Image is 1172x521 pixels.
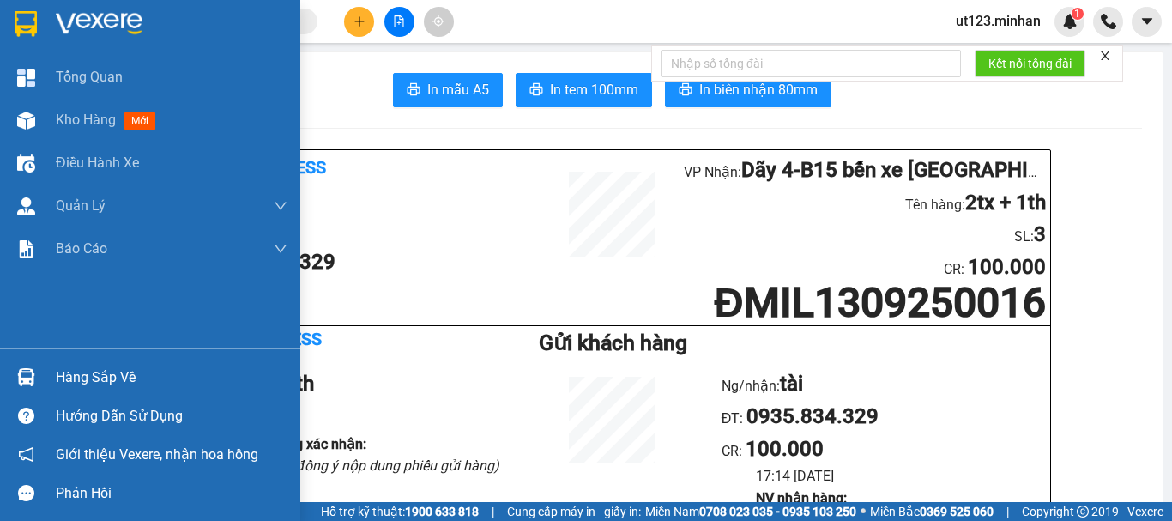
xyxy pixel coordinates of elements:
[756,465,1050,487] li: 17:14 [DATE]
[17,154,35,173] img: warehouse-icon
[988,54,1072,73] span: Kết nối tổng đài
[424,7,454,37] button: aim
[112,76,286,97] div: tài
[112,97,286,121] div: 0935834329
[1062,14,1078,29] img: icon-new-feature
[112,15,286,76] div: Dãy 4-B15 bến xe [GEOGRAPHIC_DATA]
[124,112,155,130] span: mới
[699,505,856,518] strong: 0708 023 035 - 0935 103 250
[432,15,444,27] span: aim
[17,368,35,386] img: warehouse-icon
[56,365,287,391] div: Hàng sắp về
[1072,8,1084,20] sup: 1
[18,446,34,463] span: notification
[173,368,502,401] li: Tên hàng:
[15,16,41,34] span: Gửi:
[17,240,35,258] img: solution-icon
[173,401,502,433] li: SL:
[492,502,494,521] span: |
[684,219,1046,251] li: SL:
[746,404,879,428] b: 0935.834.329
[722,401,1050,433] li: ĐT:
[684,187,1046,220] li: Tên hàng:
[56,152,139,173] span: Điều hành xe
[18,408,34,424] span: question-circle
[321,502,479,521] span: Hỗ trợ kỹ thuật:
[516,73,652,107] button: printerIn tem 100mm
[274,199,287,213] span: down
[965,191,1046,215] b: 2tx + 1th
[1101,14,1116,29] img: phone-icon
[407,82,420,99] span: printer
[384,7,414,37] button: file-add
[684,284,1046,321] h1: ĐMIL1309250016
[56,444,258,465] span: Giới thiệu Vexere, nhận hoa hồng
[56,481,287,506] div: Phản hồi
[975,50,1085,77] button: Kết nối tổng đài
[942,10,1054,32] span: ut123.minhan
[741,158,1109,182] b: Dãy 4-B15 bến xe [GEOGRAPHIC_DATA]
[56,403,287,429] div: Hướng dẫn sử dụng
[353,15,365,27] span: plus
[756,490,847,506] b: NV nhận hàng :
[17,112,35,130] img: warehouse-icon
[393,15,405,27] span: file-add
[661,50,961,77] input: Nhập số tổng đài
[1099,50,1111,62] span: close
[968,255,1046,279] b: 100.000
[722,368,1050,401] li: Ng/nhận:
[393,73,503,107] button: printerIn mẫu A5
[920,505,994,518] strong: 0369 525 060
[507,502,641,521] span: Cung cấp máy in - giấy in:
[1074,8,1080,20] span: 1
[17,197,35,215] img: warehouse-icon
[645,502,856,521] span: Miền Nam
[274,242,287,256] span: down
[1132,7,1162,37] button: caret-down
[344,7,374,37] button: plus
[550,79,638,100] span: In tem 100mm
[1077,506,1089,518] span: copyright
[208,457,499,474] i: (Tôi đã đọc và đồng ý nộp dung phiếu gửi hàng)
[679,82,692,99] span: printer
[15,15,100,56] div: Đăk Mil
[405,505,479,518] strong: 1900 633 818
[870,502,994,521] span: Miền Bắc
[529,82,543,99] span: printer
[17,69,35,87] img: dashboard-icon
[56,195,106,216] span: Quản Lý
[699,79,818,100] span: In biên nhận 80mm
[56,238,107,259] span: Báo cáo
[178,214,540,246] li: Ng/nhận:
[665,73,831,107] button: printerIn biên nhận 80mm
[539,330,687,355] b: Gửi khách hàng
[684,251,1046,284] li: CR :
[178,246,540,279] li: ĐT:
[56,66,123,88] span: Tổng Quan
[684,154,1046,187] li: VP Nhận:
[427,79,489,100] span: In mẫu A5
[56,112,116,128] span: Kho hàng
[1139,14,1155,29] span: caret-down
[1006,502,1009,521] span: |
[861,508,866,515] span: ⚪️
[746,437,824,461] b: 100.000
[178,181,540,214] li: VP Gửi:
[112,16,153,34] span: Nhận:
[15,11,37,37] img: logo-vxr
[780,372,803,396] b: tài
[1034,222,1046,246] b: 3
[18,485,34,501] span: message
